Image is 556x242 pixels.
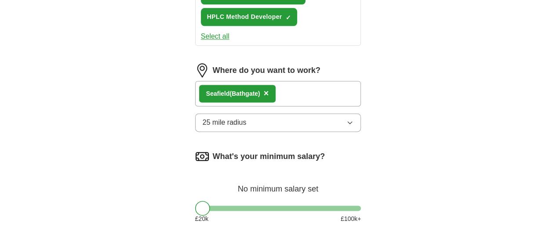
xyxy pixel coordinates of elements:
span: ✓ [285,14,291,21]
label: What's your minimum salary? [213,151,325,163]
span: × [264,88,269,98]
span: 25 mile radius [203,117,247,128]
div: Seafield [206,89,260,98]
label: Where do you want to work? [213,65,320,76]
button: HPLC Method Developer✓ [201,8,298,26]
div: No minimum salary set [195,174,361,195]
button: Select all [201,31,229,42]
span: HPLC Method Developer [207,12,282,22]
span: £ 100 k+ [341,214,361,224]
button: 25 mile radius [195,113,361,132]
img: salary.png [195,149,209,163]
span: £ 20 k [195,214,208,224]
button: × [264,87,269,100]
span: (Bathgate) [229,90,260,97]
img: location.png [195,63,209,77]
